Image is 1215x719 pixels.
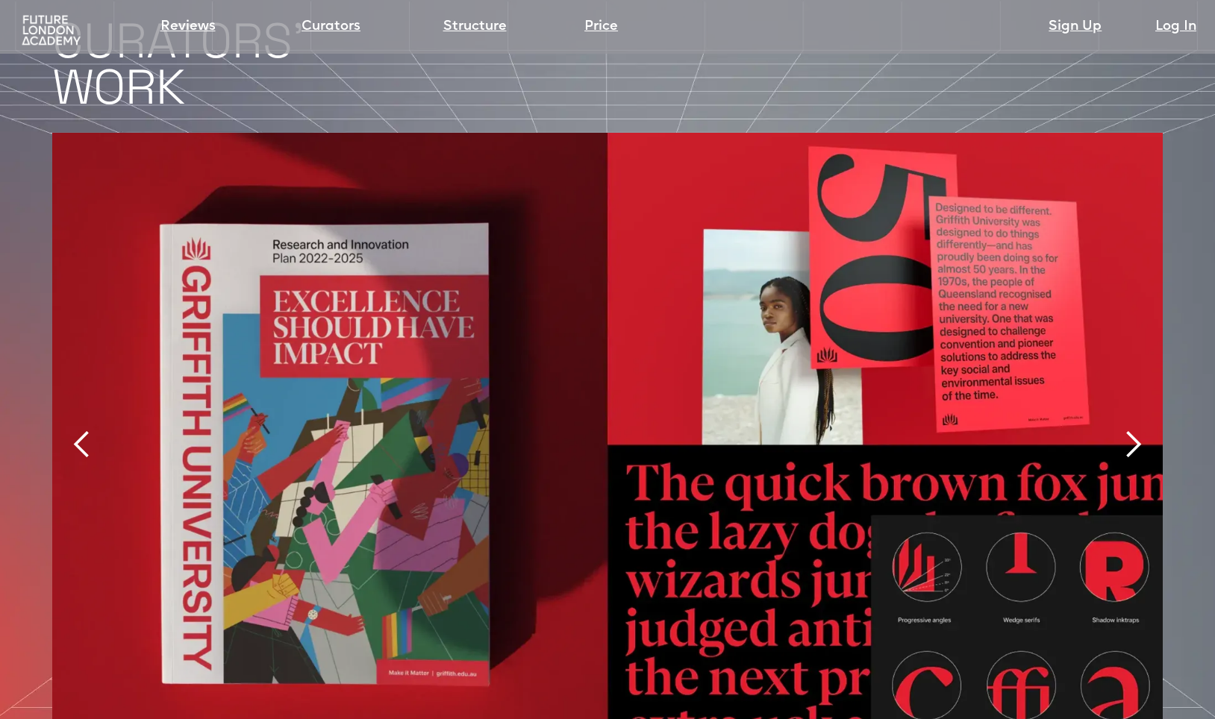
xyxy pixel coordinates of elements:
[52,18,1215,110] h1: CURATORS' WORK
[160,16,216,37] a: Reviews
[584,16,618,37] a: Price
[1155,16,1196,37] a: Log In
[1049,16,1102,37] a: Sign Up
[302,16,360,37] a: Curators
[443,16,507,37] a: Structure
